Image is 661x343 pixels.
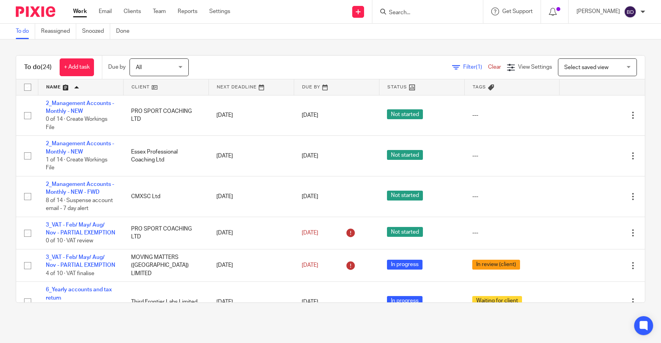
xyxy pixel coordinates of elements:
a: 3_VAT - Feb/ May/ Aug/ Nov - PARTIAL EXEMPTION [46,222,115,236]
h1: To do [24,63,52,71]
span: 0 of 10 · VAT review [46,238,93,244]
a: 2_Management Accounts - Monthly - NEW [46,101,114,114]
span: [DATE] [302,194,318,199]
a: 2_Management Accounts - Monthly - NEW [46,141,114,154]
td: [DATE] [208,95,294,136]
a: Done [116,24,135,39]
td: CMXSC Ltd [123,176,208,217]
a: Team [153,7,166,15]
a: Snoozed [82,24,110,39]
a: 6_Yearly accounts and tax return [46,287,112,300]
span: Not started [387,150,423,160]
span: Filter [463,64,488,70]
span: In review (client) [472,260,520,270]
span: 4 of 10 · VAT finalise [46,271,94,276]
td: [DATE] [208,282,294,322]
a: Settings [209,7,230,15]
a: To do [16,24,35,39]
span: [DATE] [302,299,318,305]
div: --- [472,111,552,119]
a: 3_VAT - Feb/ May/ Aug/ Nov - PARTIAL EXEMPTION [46,255,115,268]
span: All [136,65,142,70]
a: Reports [178,7,197,15]
span: 1 of 14 · Create Workings File [46,157,107,171]
a: Reassigned [41,24,76,39]
td: MOVING MATTERS ([GEOGRAPHIC_DATA]) LIMITED [123,249,208,282]
span: (24) [41,64,52,70]
td: [DATE] [208,176,294,217]
span: [DATE] [302,262,318,268]
span: Tags [473,85,486,89]
p: [PERSON_NAME] [576,7,620,15]
span: 8 of 14 · Suspense account email - 7 day alert [46,198,113,212]
div: --- [472,193,552,201]
span: 0 of 14 · Create Workings File [46,116,107,130]
a: Email [99,7,112,15]
td: Essex Professional Coaching Ltd [123,136,208,176]
span: [DATE] [302,112,318,118]
span: Get Support [502,9,533,14]
img: Pixie [16,6,55,17]
span: [DATE] [302,153,318,159]
a: 2_Management Accounts - Monthly - NEW - FWD [46,182,114,195]
span: Not started [387,109,423,119]
span: Not started [387,191,423,201]
span: [DATE] [302,230,318,236]
td: PRO SPORT COACHING LTD [123,217,208,249]
td: [DATE] [208,217,294,249]
a: Clear [488,64,501,70]
span: View Settings [518,64,552,70]
td: [DATE] [208,249,294,282]
div: --- [472,152,552,160]
span: Not started [387,227,423,237]
input: Search [388,9,459,17]
span: (1) [476,64,482,70]
a: Work [73,7,87,15]
p: Due by [108,63,126,71]
div: --- [472,229,552,237]
span: In progress [387,260,423,270]
td: PRO SPORT COACHING LTD [123,95,208,136]
a: + Add task [60,58,94,76]
td: [DATE] [208,136,294,176]
a: Clients [124,7,141,15]
span: Waiting for client [472,296,522,306]
td: Third Frontier Labs Limited [123,282,208,322]
span: In progress [387,296,423,306]
span: Select saved view [564,65,608,70]
img: svg%3E [624,6,637,18]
